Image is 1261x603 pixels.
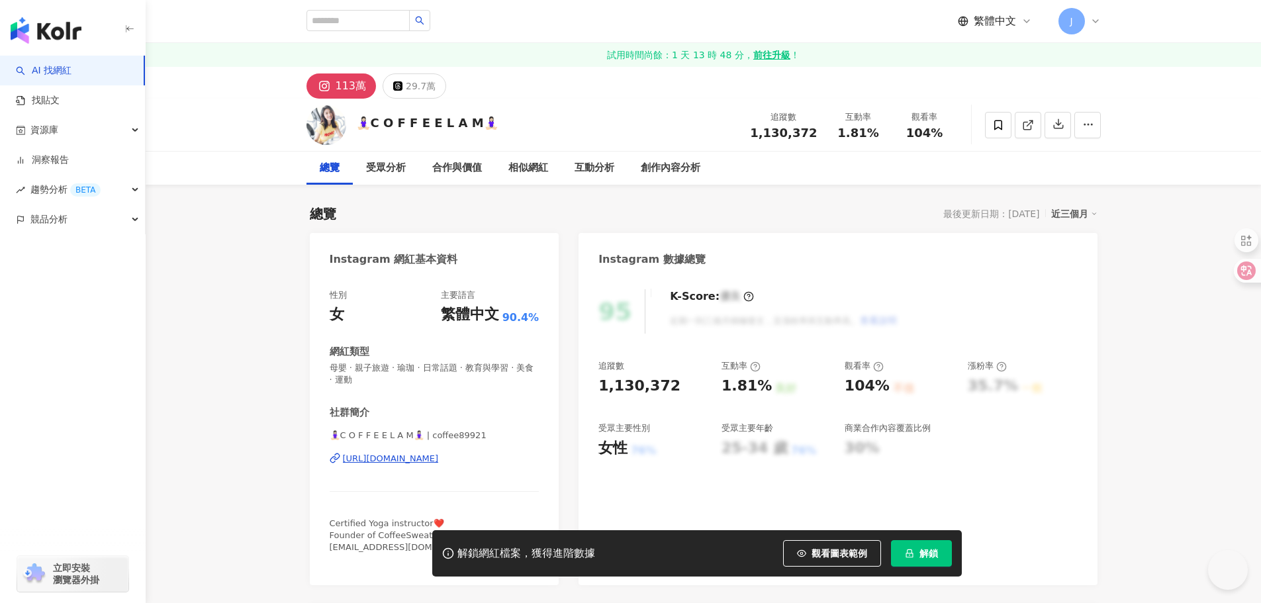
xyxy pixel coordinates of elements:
div: 113萬 [336,77,367,95]
div: 繁體中文 [441,304,499,325]
div: 網紅類型 [330,345,369,359]
span: 繁體中文 [974,14,1016,28]
div: 女 [330,304,344,325]
img: KOL Avatar [306,105,346,145]
span: 解鎖 [919,548,938,559]
div: 總覽 [320,160,340,176]
div: Instagram 數據總覽 [598,252,706,267]
div: 創作內容分析 [641,160,700,176]
span: 1,130,372 [750,126,817,140]
button: 113萬 [306,73,377,99]
span: rise [16,185,25,195]
div: [URL][DOMAIN_NAME] [343,453,439,465]
img: logo [11,17,81,44]
div: 合作與價值 [432,160,482,176]
div: 互動率 [833,111,884,124]
button: 29.7萬 [383,73,446,99]
div: 追蹤數 [750,111,817,124]
div: BETA [70,183,101,197]
div: 觀看率 [845,360,884,372]
div: 互動分析 [575,160,614,176]
span: 立即安裝 瀏覽器外掛 [53,562,99,586]
div: 104% [845,376,890,396]
span: 🧘🏻‍♀️C O F F E E L A M🧘🏻‍♀️ | coffee89921 [330,430,539,441]
span: 競品分析 [30,205,68,234]
span: J [1070,14,1072,28]
div: 追蹤數 [598,360,624,372]
a: searchAI 找網紅 [16,64,71,77]
span: 觀看圖表範例 [812,548,867,559]
span: 90.4% [502,310,539,325]
div: 相似網紅 [508,160,548,176]
div: 女性 [598,438,628,459]
button: 觀看圖表範例 [783,540,881,567]
span: 104% [906,126,943,140]
span: 資源庫 [30,115,58,145]
a: 找貼文 [16,94,60,107]
img: chrome extension [21,563,47,584]
span: 1.81% [837,126,878,140]
a: 洞察報告 [16,154,69,167]
div: 1,130,372 [598,376,680,396]
strong: 前往升級 [753,48,790,62]
button: 解鎖 [891,540,952,567]
div: 近三個月 [1051,205,1098,222]
span: 母嬰 · 親子旅遊 · 瑜珈 · 日常話題 · 教育與學習 · 美食 · 運動 [330,362,539,386]
div: K-Score : [670,289,754,304]
a: 試用時間尚餘：1 天 13 時 48 分，前往升級！ [146,43,1261,67]
div: 解鎖網紅檔案，獲得進階數據 [457,547,595,561]
a: [URL][DOMAIN_NAME] [330,453,539,465]
div: 社群簡介 [330,406,369,420]
a: chrome extension立即安裝 瀏覽器外掛 [17,556,128,592]
div: 互動率 [722,360,761,372]
div: 受眾主要年齡 [722,422,773,434]
span: 趨勢分析 [30,175,101,205]
div: 最後更新日期：[DATE] [943,209,1039,219]
div: Instagram 網紅基本資料 [330,252,458,267]
div: 受眾分析 [366,160,406,176]
div: 漲粉率 [968,360,1007,372]
div: 1.81% [722,376,772,396]
div: 性別 [330,289,347,301]
div: 總覽 [310,205,336,223]
div: 觀看率 [900,111,950,124]
div: 🧘🏻‍♀️C O F F E E L A M🧘🏻‍♀️ [356,115,498,131]
div: 29.7萬 [406,77,436,95]
span: search [415,16,424,25]
span: lock [905,549,914,558]
span: Certified Yoga instructor❤️ Founder of CoffeeSweat brand🧘🏻‍♀️ [EMAIL_ADDRESS][DOMAIN_NAME]📧 [PHON... [330,518,526,565]
div: 主要語言 [441,289,475,301]
div: 商業合作內容覆蓋比例 [845,422,931,434]
div: 受眾主要性別 [598,422,650,434]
